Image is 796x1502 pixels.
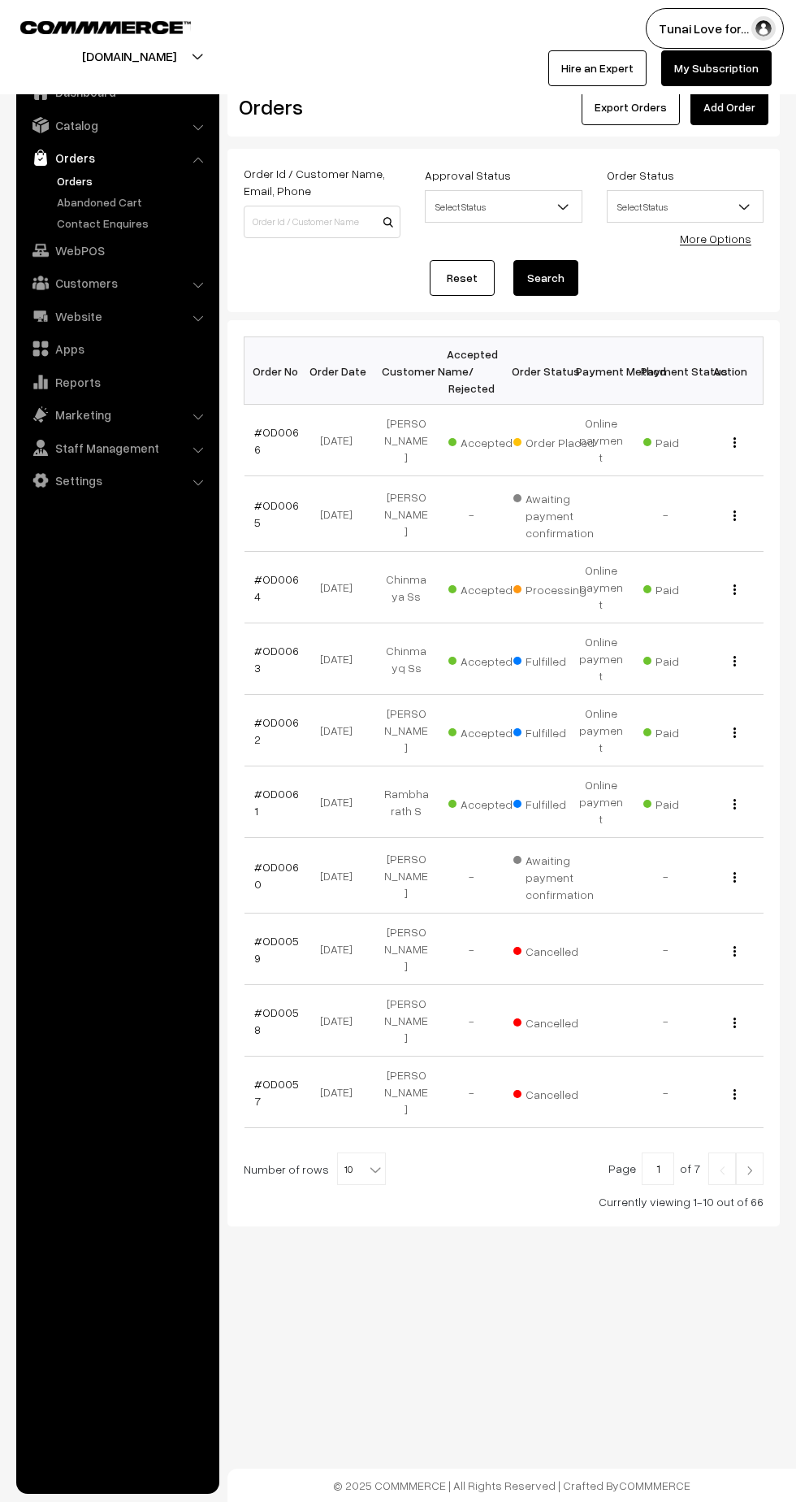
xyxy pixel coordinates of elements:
[733,437,736,448] img: Menu
[244,206,400,238] input: Order Id / Customer Name / Customer Email / Customer Phone
[643,430,725,451] span: Paid
[20,466,214,495] a: Settings
[439,985,504,1057] td: -
[634,337,699,405] th: Payment Status
[53,172,214,189] a: Orders
[374,405,439,476] td: [PERSON_NAME]
[439,914,504,985] td: -
[680,1161,700,1175] span: of 7
[20,16,162,36] a: COMMMERCE
[439,1057,504,1128] td: -
[513,792,595,813] span: Fulfilled
[733,584,736,595] img: Menu
[309,405,374,476] td: [DATE]
[569,552,634,623] td: Online payment
[608,1161,636,1175] span: Page
[661,50,772,86] a: My Subscription
[699,337,764,405] th: Action
[254,860,299,891] a: #OD0060
[309,552,374,623] td: [DATE]
[569,695,634,766] td: Online payment
[733,656,736,666] img: Menu
[227,1469,796,1502] footer: © 2025 COMMMERCE | All Rights Reserved | Crafted By
[513,486,595,541] span: Awaiting payment confirmation
[619,1478,690,1492] a: COMMMERCE
[690,89,768,125] a: Add Order
[309,1057,374,1128] td: [DATE]
[244,165,400,199] label: Order Id / Customer Name, Email, Phone
[643,577,725,598] span: Paid
[634,476,699,552] td: -
[309,914,374,985] td: [DATE]
[254,425,299,456] a: #OD0066
[374,1057,439,1128] td: [PERSON_NAME]
[504,337,569,405] th: Order Status
[733,727,736,738] img: Menu
[374,476,439,552] td: [PERSON_NAME]
[448,577,530,598] span: Accepted
[513,939,595,960] span: Cancelled
[20,111,214,140] a: Catalog
[374,838,439,914] td: [PERSON_NAME]
[254,572,299,603] a: #OD0064
[634,1057,699,1128] td: -
[680,232,751,245] a: More Options
[20,367,214,397] a: Reports
[569,623,634,695] td: Online payment
[25,36,233,76] button: [DOMAIN_NAME]
[374,914,439,985] td: [PERSON_NAME]
[374,766,439,838] td: Rambharath S
[309,623,374,695] td: [DATE]
[634,838,699,914] td: -
[513,260,578,296] button: Search
[607,190,764,223] span: Select Status
[239,94,399,119] h2: Orders
[643,720,725,741] span: Paid
[374,623,439,695] td: Chinmayq Ss
[733,872,736,883] img: Menu
[430,260,495,296] a: Reset
[608,193,763,221] span: Select Status
[374,337,439,405] th: Customer Name
[582,89,680,125] button: Export Orders
[733,799,736,810] img: Menu
[374,695,439,766] td: [PERSON_NAME]
[426,193,581,221] span: Select Status
[513,720,595,741] span: Fulfilled
[548,50,647,86] a: Hire an Expert
[733,1089,736,1100] img: Menu
[309,476,374,552] td: [DATE]
[374,552,439,623] td: Chinmaya Ss
[53,215,214,232] a: Contact Enquires
[448,430,530,451] span: Accepted
[634,985,699,1057] td: -
[20,268,214,297] a: Customers
[20,21,191,33] img: COMMMERCE
[425,167,511,184] label: Approval Status
[20,236,214,265] a: WebPOS
[244,1193,764,1210] div: Currently viewing 1-10 out of 66
[254,715,299,746] a: #OD0062
[20,302,214,331] a: Website
[513,848,595,903] span: Awaiting payment confirmation
[513,577,595,598] span: Processing
[53,193,214,211] a: Abandoned Cart
[715,1166,729,1175] img: Left
[374,985,439,1057] td: [PERSON_NAME]
[439,337,504,405] th: Accepted / Rejected
[448,792,530,813] span: Accepted
[569,766,634,838] td: Online payment
[439,476,504,552] td: -
[513,649,595,670] span: Fulfilled
[309,766,374,838] td: [DATE]
[20,143,214,172] a: Orders
[337,1153,386,1185] span: 10
[244,1161,329,1178] span: Number of rows
[643,649,725,670] span: Paid
[254,644,299,675] a: #OD0063
[309,695,374,766] td: [DATE]
[439,838,504,914] td: -
[254,498,299,529] a: #OD0065
[569,405,634,476] td: Online payment
[634,914,699,985] td: -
